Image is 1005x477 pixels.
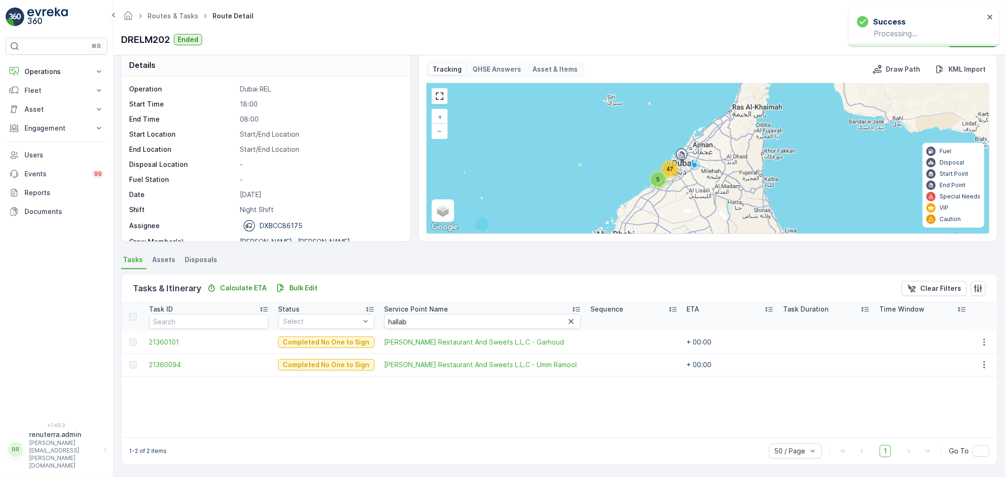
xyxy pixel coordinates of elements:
p: Assignee [129,221,160,230]
button: close [987,13,994,22]
p: Date [129,190,236,199]
p: Completed No One to Sign [283,337,369,347]
p: Tracking [433,65,462,74]
a: Open this area in Google Maps (opens a new window) [429,221,460,233]
p: Crew Member(s) [129,237,236,247]
p: Draw Path [886,65,920,74]
p: Reports [25,188,104,197]
p: Completed No One to Sign [283,360,369,370]
p: Fleet [25,86,89,95]
p: Disposal Location [129,160,236,169]
button: Engagement [6,119,107,138]
a: Documents [6,202,107,221]
span: 5 [656,176,660,183]
p: Start Point [940,170,968,178]
div: 0 [427,83,989,233]
p: Bulk Edit [289,283,318,293]
span: Tasks [123,255,143,264]
p: End Point [940,181,965,189]
p: Calculate ETA [220,283,267,293]
p: [PERSON_NAME] , [PERSON_NAME] ... [240,238,358,246]
div: RR [8,442,23,457]
span: v 1.49.3 [6,422,107,428]
p: Dubai REL [240,84,400,94]
button: Clear Filters [901,281,967,296]
p: Ended [178,35,198,44]
button: Draw Path [869,64,924,75]
div: 5 [649,170,668,189]
button: Bulk Edit [272,282,321,294]
a: Al Hallab Restaurant And Sweets L.L.C - Umm Ramool [384,360,581,370]
p: Asset [25,105,89,114]
div: Toggle Row Selected [129,361,137,369]
p: QHSE Answers [473,65,522,74]
img: logo_light-DOdMpM7g.png [27,8,68,26]
p: [PERSON_NAME][EMAIL_ADDRESS][PERSON_NAME][DOMAIN_NAME] [29,439,100,469]
p: 1-2 of 2 items [129,447,167,455]
input: Search [149,314,269,329]
a: Reports [6,183,107,202]
button: Completed No One to Sign [278,337,375,348]
p: Night Shift [240,205,400,214]
td: + 00:00 [682,354,778,376]
p: DRELM202 [121,33,170,47]
p: Fuel [940,148,951,155]
button: KML Import [931,64,989,75]
p: Select [283,317,360,326]
p: Special Needs [940,193,980,200]
span: Go To [949,446,969,456]
a: 21360094 [149,360,269,370]
span: [PERSON_NAME] Restaurant And Sweets L.L.C - Umm Ramool [384,360,581,370]
p: 08:00 [240,115,400,124]
p: Asset & Items [533,65,578,74]
td: + 00:00 [682,331,778,354]
p: Shift [129,205,236,214]
p: Start Time [129,99,236,109]
span: − [437,127,442,135]
p: DXBCC86175 [260,221,302,230]
a: Zoom Out [433,124,447,138]
span: + [438,113,442,121]
a: 21360101 [149,337,269,347]
p: Disposal [940,159,964,166]
p: Operation [129,84,236,94]
a: Users [6,146,107,164]
button: Calculate ETA [203,282,270,294]
p: End Time [129,115,236,124]
p: - [240,175,400,184]
p: Time Window [879,304,924,314]
span: 47 [666,165,673,173]
h3: Success [873,16,906,27]
p: Service Point Name [384,304,448,314]
input: Search [384,314,581,329]
p: Processing... [857,29,984,38]
p: Tasks & Itinerary [133,282,201,295]
p: Clear Filters [920,284,961,293]
img: logo [6,8,25,26]
p: Documents [25,207,104,216]
button: Completed No One to Sign [278,359,375,370]
a: Homepage [123,14,133,22]
p: 99 [94,170,102,178]
p: Start Location [129,130,236,139]
p: Task Duration [783,304,828,314]
p: renuterra.admin [29,430,100,439]
a: View Fullscreen [433,89,447,103]
span: 1 [880,445,891,457]
p: [DATE] [240,190,400,199]
p: - [240,160,400,169]
p: Users [25,150,104,160]
p: ETA [687,304,700,314]
p: 18:00 [240,99,400,109]
span: [PERSON_NAME] Restaurant And Sweets L.L.C - Garhoud [384,337,581,347]
span: Assets [152,255,175,264]
p: Fuel Station [129,175,236,184]
button: RRrenuterra.admin[PERSON_NAME][EMAIL_ADDRESS][PERSON_NAME][DOMAIN_NAME] [6,430,107,469]
span: Disposals [185,255,217,264]
p: VIP [940,204,948,212]
p: Engagement [25,123,89,133]
button: Asset [6,100,107,119]
a: Al Hallab Restaurant And Sweets L.L.C - Garhoud [384,337,581,347]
